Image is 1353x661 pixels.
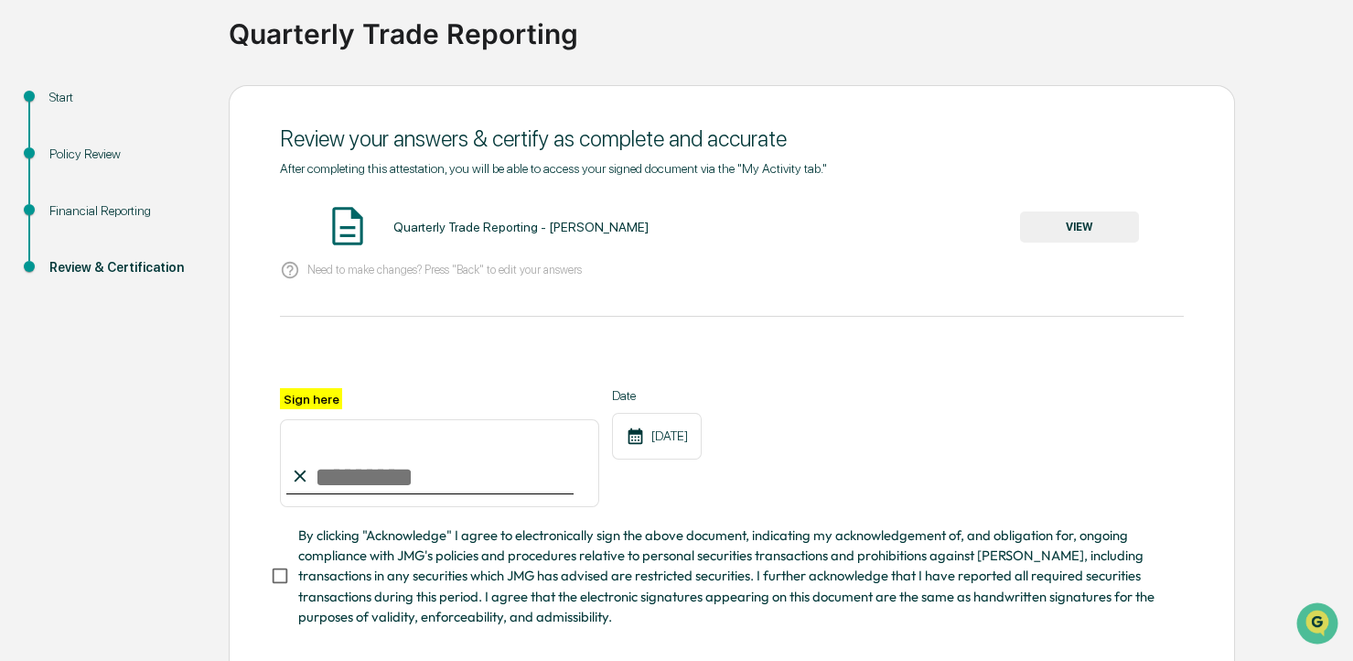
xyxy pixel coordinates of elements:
div: [DATE] [612,413,702,460]
button: Start new chat [311,145,333,167]
div: Start [49,88,199,107]
a: 🗄️Attestations [125,222,234,255]
span: Attestations [151,230,227,248]
span: Pylon [182,309,221,323]
label: Sign here [280,388,342,409]
iframe: Open customer support [1294,601,1344,650]
img: 1746055101610-c473b297-6a78-478c-a979-82029cc54cd1 [18,139,51,172]
div: 🔎 [18,266,33,281]
div: 🖐️ [18,232,33,246]
span: By clicking "Acknowledge" I agree to electronically sign the above document, indicating my acknow... [298,526,1169,627]
a: 🔎Data Lookup [11,257,123,290]
div: We're available if you need us! [62,157,231,172]
div: Start new chat [62,139,300,157]
div: Review & Certification [49,258,199,277]
p: Need to make changes? Press "Back" to edit your answers [307,263,582,276]
div: Financial Reporting [49,201,199,221]
a: 🖐️Preclearance [11,222,125,255]
span: Data Lookup [37,265,115,283]
button: VIEW [1020,211,1139,243]
p: How can we help? [18,38,333,67]
label: Date [612,388,702,403]
div: Review your answers & certify as complete and accurate [280,125,1184,152]
a: Powered byPylon [129,309,221,323]
div: 🗄️ [133,232,147,246]
span: Preclearance [37,230,118,248]
span: After completing this attestation, you will be able to access your signed document via the "My Ac... [280,161,827,176]
div: Quarterly Trade Reporting [229,3,1344,50]
div: Policy Review [49,145,199,164]
img: Document Icon [325,203,370,249]
div: Quarterly Trade Reporting - [PERSON_NAME] [393,220,649,234]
